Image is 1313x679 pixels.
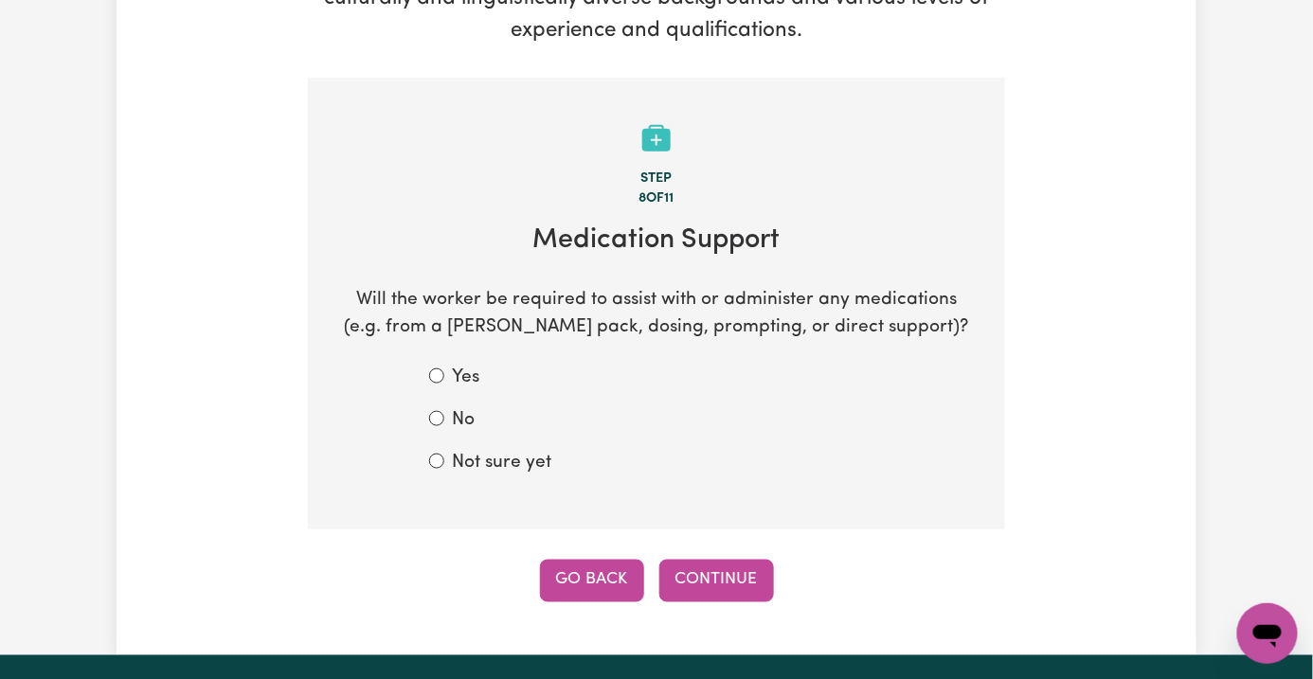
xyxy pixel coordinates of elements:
[1237,603,1298,664] iframe: Button to launch messaging window
[659,560,774,601] button: Continue
[452,365,479,392] label: Yes
[338,287,975,342] p: Will the worker be required to assist with or administer any medications (e.g. from a [PERSON_NAM...
[338,188,975,209] div: 8 of 11
[338,169,975,189] div: Step
[540,560,644,601] button: Go Back
[452,450,551,477] label: Not sure yet
[338,224,975,258] h2: Medication Support
[452,407,475,435] label: No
